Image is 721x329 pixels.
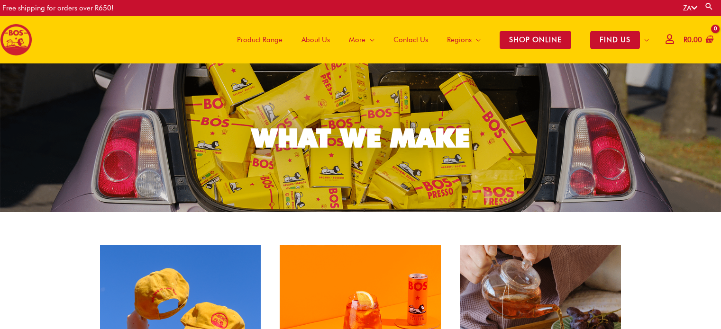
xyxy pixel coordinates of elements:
nav: Site Navigation [220,16,658,63]
span: FIND US [590,31,640,49]
span: Contact Us [393,26,428,54]
a: Search button [704,2,714,11]
a: Contact Us [384,16,438,63]
span: More [349,26,365,54]
a: Product Range [228,16,292,63]
a: About Us [292,16,339,63]
span: R [684,36,687,44]
bdi: 0.00 [684,36,702,44]
a: Regions [438,16,490,63]
span: Product Range [237,26,283,54]
a: ZA [683,4,697,12]
a: View Shopping Cart, empty [682,29,714,51]
span: SHOP ONLINE [500,31,571,49]
a: SHOP ONLINE [490,16,581,63]
span: Regions [447,26,472,54]
div: WHAT WE MAKE [252,125,470,151]
span: About Us [301,26,330,54]
a: More [339,16,384,63]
